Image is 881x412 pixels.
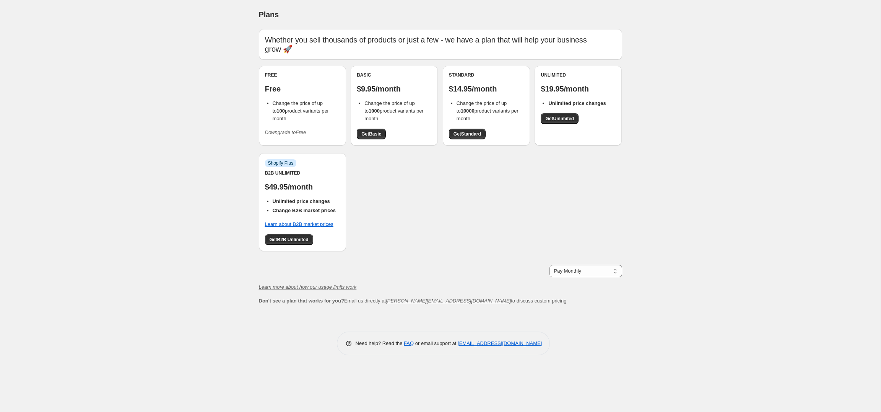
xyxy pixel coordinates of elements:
span: Plans [259,10,279,19]
p: Free [265,84,340,93]
p: $14.95/month [449,84,524,93]
a: GetUnlimited [541,113,579,124]
span: Get Basic [361,131,381,137]
span: Email us directly at to discuss custom pricing [259,298,567,304]
p: $19.95/month [541,84,616,93]
p: Whether you sell thousands of products or just a few - we have a plan that will help your busines... [265,35,616,54]
a: Learn more about how our usage limits work [259,284,357,290]
span: Change the price of up to product variants per month [364,100,424,121]
button: Downgrade toFree [260,126,311,139]
a: [EMAIL_ADDRESS][DOMAIN_NAME] [458,340,542,346]
div: Unlimited [541,72,616,78]
span: Change the price of up to product variants per month [273,100,329,121]
div: B2B Unlimited [265,170,340,176]
span: Need help? Read the [356,340,404,346]
b: Change B2B market prices [273,208,336,213]
span: Change the price of up to product variants per month [457,100,519,121]
b: Unlimited price changes [273,198,330,204]
b: 100 [276,108,285,114]
span: Get B2B Unlimited [270,237,309,243]
a: GetStandard [449,129,486,139]
div: Standard [449,72,524,78]
span: Get Standard [454,131,481,137]
a: FAQ [404,340,414,346]
b: Unlimited price changes [548,100,606,106]
div: Basic [357,72,432,78]
span: Get Unlimited [545,116,574,122]
a: GetB2B Unlimited [265,234,313,245]
a: GetBasic [357,129,386,139]
b: 1000 [369,108,380,114]
a: Learn about B2B market prices [265,221,333,227]
i: Downgrade to Free [265,129,306,135]
p: $9.95/month [357,84,432,93]
b: 10000 [461,108,475,114]
span: or email support at [414,340,458,346]
b: Don't see a plan that works for you? [259,298,344,304]
p: $49.95/month [265,182,340,191]
span: Shopify Plus [268,160,294,166]
div: Free [265,72,340,78]
a: [PERSON_NAME][EMAIL_ADDRESS][DOMAIN_NAME] [386,298,511,304]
